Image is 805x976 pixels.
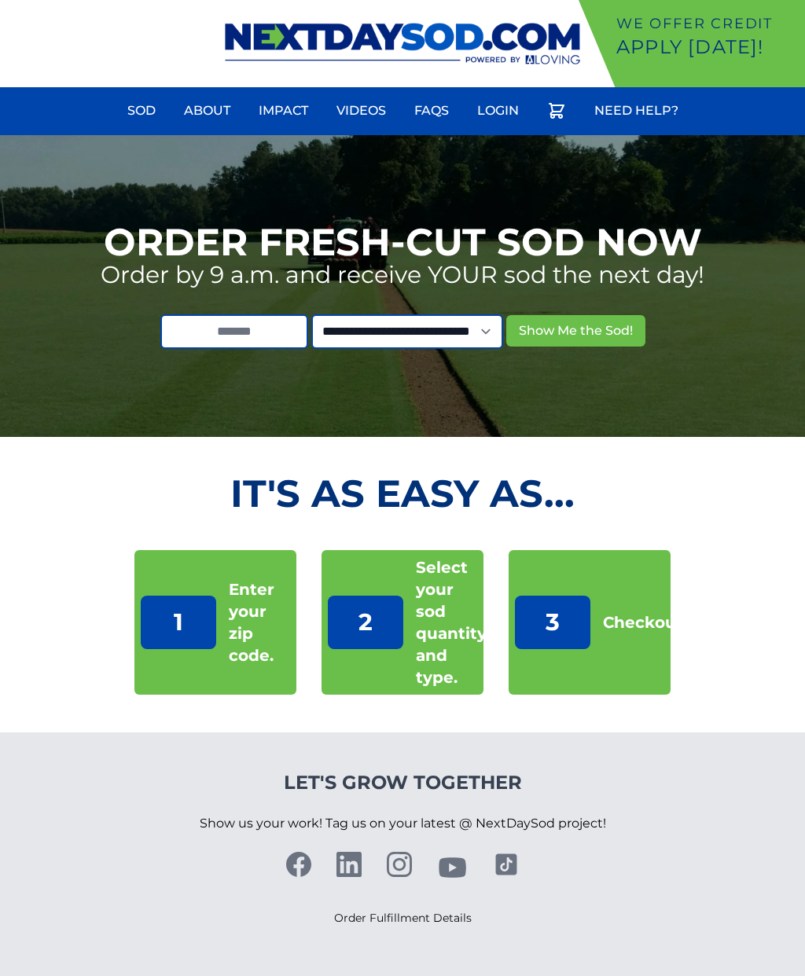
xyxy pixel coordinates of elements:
p: Apply [DATE]! [616,35,799,60]
a: About [175,92,240,130]
p: We offer Credit [616,13,799,35]
a: Login [468,92,528,130]
p: Select your sod quantity and type. [416,556,487,688]
p: 2 [328,596,403,649]
p: 1 [141,596,216,649]
button: Show Me the Sod! [506,315,645,347]
a: Sod [118,92,165,130]
a: Need Help? [585,92,688,130]
p: Checkout! [603,611,688,633]
h4: Let's Grow Together [200,770,606,795]
p: Enter your zip code. [229,578,290,666]
p: Order by 9 a.m. and receive YOUR sod the next day! [101,261,704,289]
a: Impact [249,92,318,130]
p: 3 [515,596,590,649]
p: Show us your work! Tag us on your latest @ NextDaySod project! [200,795,606,852]
a: FAQs [405,92,458,130]
h2: It's as Easy As... [134,475,671,512]
a: Order Fulfillment Details [334,911,472,925]
h1: Order Fresh-Cut Sod Now [104,223,702,261]
a: Videos [327,92,395,130]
